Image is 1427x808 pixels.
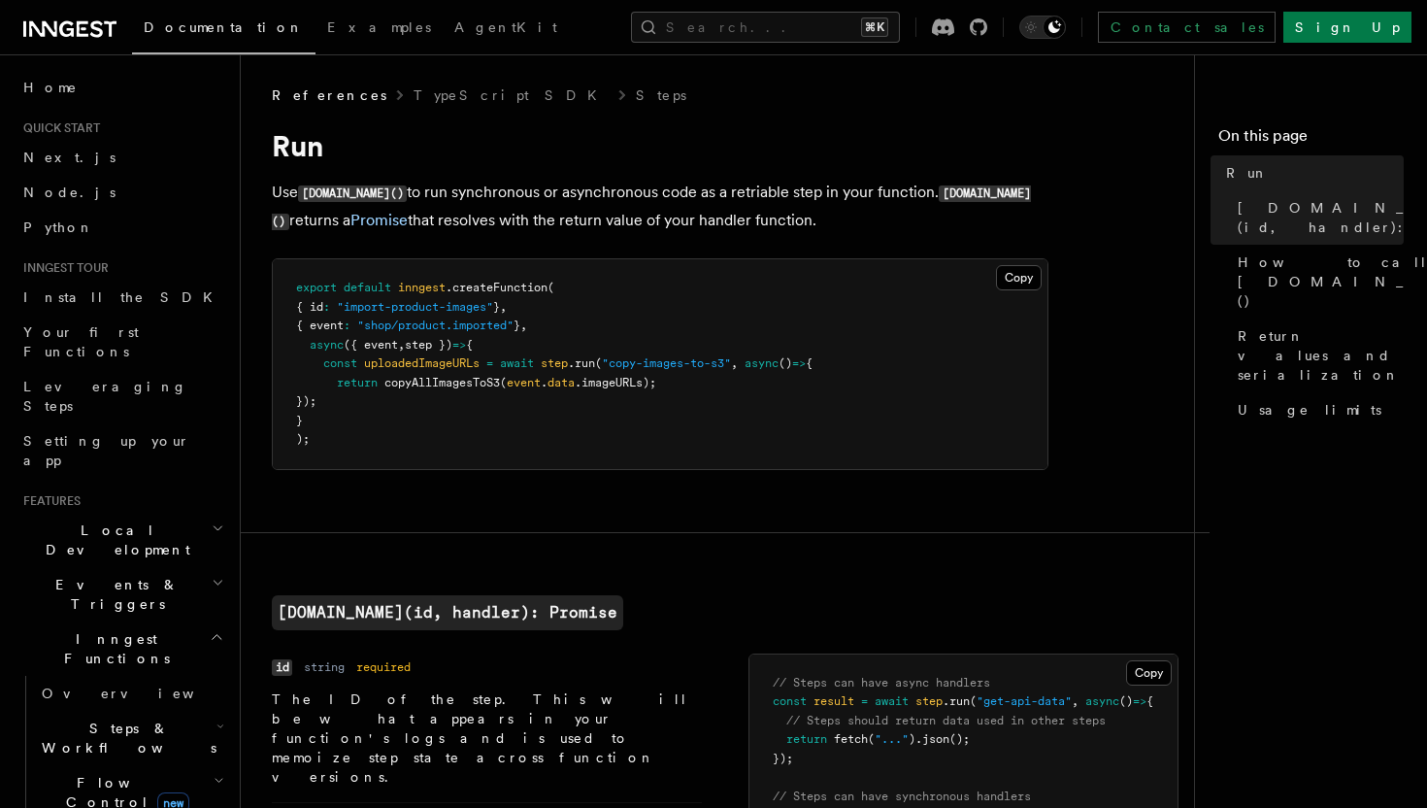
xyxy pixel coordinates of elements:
span: => [452,338,466,352]
span: inngest [398,281,446,294]
span: , [520,319,527,332]
a: Steps [636,85,686,105]
span: step [541,356,568,370]
span: async [1085,694,1119,708]
p: The ID of the step. This will be what appears in your function's logs and is used to memoize step... [272,690,702,787]
a: Install the SDK [16,280,228,315]
span: step }) [405,338,452,352]
a: Your first Functions [16,315,228,369]
span: Next.js [23,150,116,165]
span: Features [16,493,81,509]
span: { event [296,319,344,332]
button: Inngest Functions [16,622,228,676]
span: fetch [834,732,868,746]
span: ) [909,732,915,746]
a: Run [1218,155,1404,190]
button: Copy [996,265,1042,290]
span: ( [868,732,875,746]
a: Next.js [16,140,228,175]
span: Home [23,78,78,97]
span: Documentation [144,19,304,35]
span: "shop/product.imported" [357,319,514,332]
span: Quick start [16,120,100,136]
span: { [466,338,473,352]
code: [DOMAIN_NAME]() [272,185,1031,230]
a: Node.js [16,175,228,210]
button: Steps & Workflows [34,711,228,765]
span: const [323,356,357,370]
span: Examples [327,19,431,35]
a: [DOMAIN_NAME](id, handler): Promise [272,595,623,630]
span: // Steps can have synchronous handlers [773,790,1031,803]
code: [DOMAIN_NAME]() [298,185,407,202]
span: Overview [42,686,242,701]
span: ( [500,376,507,389]
button: Copy [1126,660,1172,686]
span: return [786,732,827,746]
span: ({ event [344,338,398,352]
a: Python [16,210,228,245]
span: Run [1226,163,1269,183]
span: "..." [875,732,909,746]
p: Use to run synchronous or asynchronous code as a retriable step in your function. returns a that ... [272,179,1048,235]
span: event [507,376,541,389]
span: result [813,694,854,708]
span: .json [915,732,949,746]
span: Inngest tour [16,260,109,276]
span: "get-api-data" [977,694,1072,708]
a: Documentation [132,6,315,54]
span: , [500,300,507,314]
span: await [875,694,909,708]
span: Python [23,219,94,235]
span: copyAllImagesToS3 [384,376,500,389]
span: () [779,356,792,370]
span: async [745,356,779,370]
span: , [731,356,738,370]
span: "copy-images-to-s3" [602,356,731,370]
span: => [1133,694,1146,708]
span: Events & Triggers [16,575,212,614]
span: Return values and serialization [1238,326,1404,385]
a: Sign Up [1283,12,1411,43]
span: Steps & Workflows [34,719,216,757]
a: Usage limits [1230,392,1404,427]
span: .createFunction [446,281,548,294]
a: TypeScript SDK [414,85,609,105]
span: { [1146,694,1153,708]
span: }); [773,752,793,765]
span: Usage limits [1238,400,1381,420]
span: .run [568,356,595,370]
span: // Steps can have async handlers [773,676,990,690]
span: "import-product-images" [337,300,493,314]
button: Events & Triggers [16,567,228,622]
a: Contact sales [1098,12,1276,43]
span: ( [970,694,977,708]
kbd: ⌘K [861,17,888,37]
a: Overview [34,676,228,711]
span: = [861,694,868,708]
h4: On this page [1218,124,1404,155]
span: Inngest Functions [16,629,210,668]
span: .imageURLs); [575,376,656,389]
span: ( [548,281,554,294]
span: . [541,376,548,389]
span: { id [296,300,323,314]
a: Setting up your app [16,423,228,478]
a: Home [16,70,228,105]
span: ); [296,432,310,446]
span: } [493,300,500,314]
span: : [323,300,330,314]
span: Leveraging Steps [23,379,187,414]
span: step [915,694,943,708]
span: .run [943,694,970,708]
span: }); [296,394,316,408]
button: Local Development [16,513,228,567]
dd: string [304,659,345,675]
span: async [310,338,344,352]
span: AgentKit [454,19,557,35]
span: ( [595,356,602,370]
span: data [548,376,575,389]
code: id [272,659,292,676]
span: , [398,338,405,352]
